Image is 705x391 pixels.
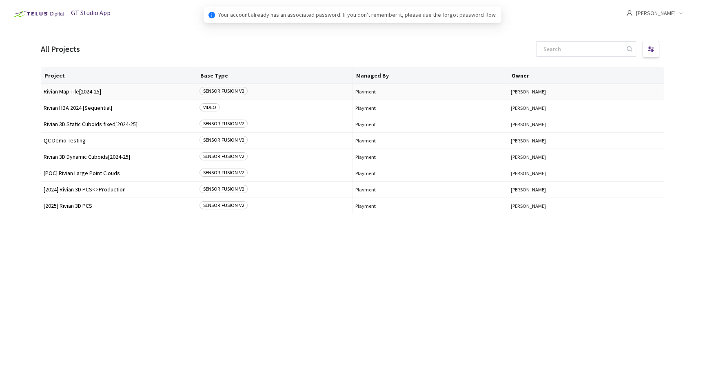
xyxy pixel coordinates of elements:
span: down [679,11,683,15]
span: Rivian 3D Dynamic Cuboids[2024-25] [44,154,194,160]
button: [PERSON_NAME] [511,105,661,111]
span: Playment [355,121,506,127]
span: SENSOR FUSION V2 [200,201,248,209]
span: Rivian Map Tile[2024-25] [44,89,194,95]
span: [POC] Rivian Large Point Clouds [44,170,194,176]
span: [2025] Rivian 3D PCS [44,203,194,209]
span: Rivian 3D Static Cuboids fixed[2024-25] [44,121,194,127]
span: SENSOR FUSION V2 [200,185,248,193]
img: Telus [10,7,67,20]
span: Playment [355,138,506,144]
span: Playment [355,154,506,160]
span: Playment [355,170,506,176]
input: Search [539,42,625,56]
span: SENSOR FUSION V2 [200,136,248,144]
th: Owner [508,67,664,84]
button: [PERSON_NAME] [511,121,661,127]
span: SENSOR FUSION V2 [200,169,248,177]
span: Playment [355,105,506,111]
span: user [626,10,633,16]
span: SENSOR FUSION V2 [200,152,248,160]
th: Project [41,67,197,84]
th: Managed By [353,67,509,84]
span: GT Studio App [71,9,111,17]
span: Playment [355,203,506,209]
button: [PERSON_NAME] [511,154,661,160]
button: [PERSON_NAME] [511,187,661,193]
span: Playment [355,187,506,193]
span: QC Demo Testing [44,138,194,144]
th: Base Type [197,67,353,84]
span: info-circle [208,12,215,18]
span: VIDEO [200,103,220,111]
div: All Projects [41,43,80,55]
span: SENSOR FUSION V2 [200,120,248,128]
span: Playment [355,89,506,95]
span: Your account already has an associated password. If you don't remember it, please use the forgot ... [218,10,497,19]
span: [2024] Rivian 3D PCS<>Production [44,187,194,193]
button: [PERSON_NAME] [511,203,661,209]
button: [PERSON_NAME] [511,138,661,144]
button: [PERSON_NAME] [511,89,661,95]
button: [PERSON_NAME] [511,170,661,176]
span: SENSOR FUSION V2 [200,87,248,95]
span: Rivian HBA 2024 [Sequential] [44,105,194,111]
